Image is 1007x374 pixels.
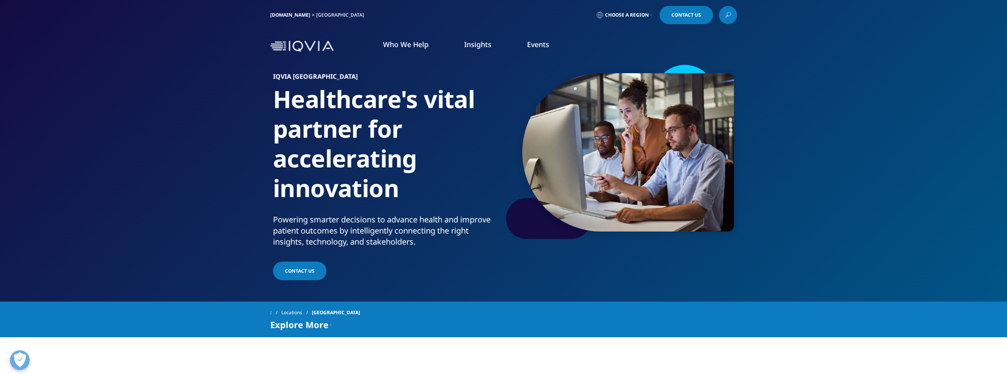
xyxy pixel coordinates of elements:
[464,40,491,49] a: Insights
[270,320,328,329] span: Explore More
[273,214,501,247] div: Powering smarter decisions to advance health and improve patient outcomes by intelligently connec...
[671,13,701,17] span: Contact Us
[10,350,30,370] button: Open Preferences
[281,306,312,320] a: Locations
[383,40,429,49] a: Who We Help
[273,262,326,280] a: Contact Us
[316,12,367,18] div: [GEOGRAPHIC_DATA]
[270,11,310,18] a: [DOMAIN_NAME]
[273,84,501,214] h1: Healthcare's vital partner for accelerating innovation
[312,306,360,320] span: [GEOGRAPHIC_DATA]
[337,28,737,65] nav: Primary
[527,40,549,49] a: Events
[285,268,315,274] span: Contact Us
[660,6,713,24] a: Contact Us
[522,73,734,232] img: 2362team-and-computer-in-collaboration-teamwork-and-meeting-at-desk.jpg
[605,12,649,18] span: Choose a Region
[273,73,501,84] h6: IQVIA [GEOGRAPHIC_DATA]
